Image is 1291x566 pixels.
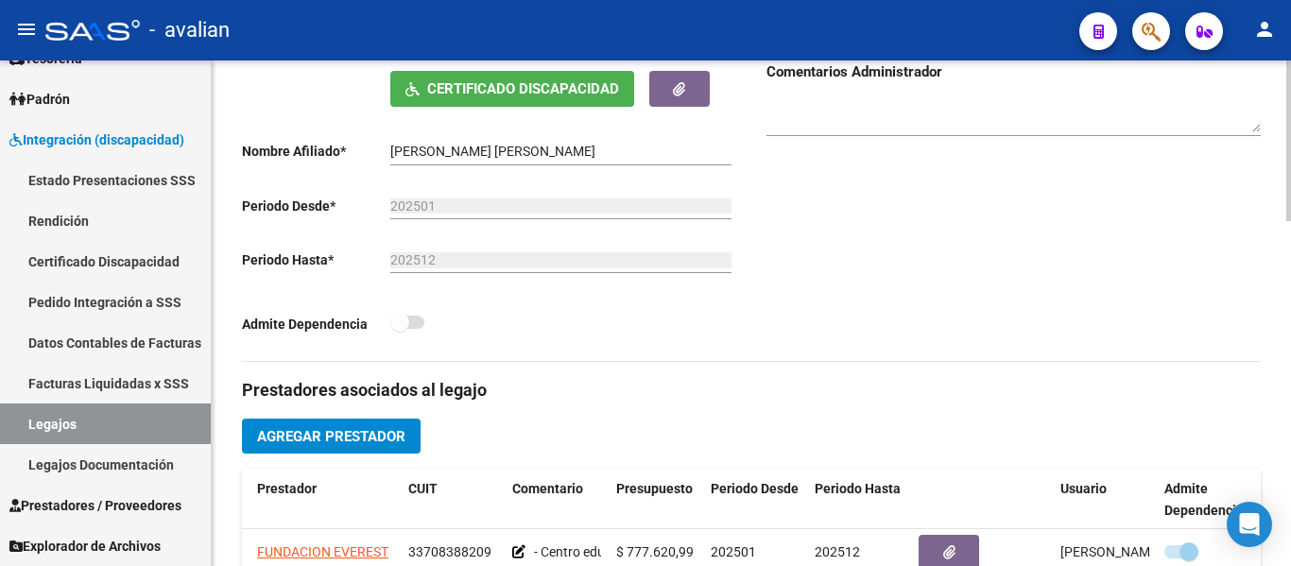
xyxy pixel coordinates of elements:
button: Agregar Prestador [242,419,421,454]
span: [PERSON_NAME] [DATE] [1060,544,1209,559]
span: Agregar Prestador [257,428,405,445]
datatable-header-cell: Periodo Hasta [807,469,911,531]
mat-icon: menu [15,18,38,41]
span: Periodo Hasta [815,481,901,496]
datatable-header-cell: Periodo Desde [703,469,807,531]
span: Admite Dependencia [1164,481,1244,518]
datatable-header-cell: Prestador [250,469,401,531]
span: $ 777.620,99 [616,544,694,559]
span: Certificado Discapacidad [427,81,619,98]
span: - avalian [149,9,230,51]
span: Usuario [1060,481,1107,496]
p: Periodo Hasta [242,249,390,270]
span: Prestador [257,481,317,496]
datatable-header-cell: Comentario [505,469,609,531]
datatable-header-cell: CUIT [401,469,505,531]
p: Admite Dependencia [242,314,390,334]
span: Presupuesto [616,481,693,496]
span: CUIT [408,481,438,496]
span: Integración (discapacidad) [9,129,184,150]
datatable-header-cell: Admite Dependencia [1157,469,1261,531]
h3: Comentarios Administrador [766,61,1261,82]
span: Prestadores / Proveedores [9,495,181,516]
span: 202501 [711,544,756,559]
datatable-header-cell: Usuario [1053,469,1157,531]
span: 202512 [815,544,860,559]
span: Explorador de Archivos [9,536,161,557]
datatable-header-cell: Presupuesto [609,469,703,531]
span: FUNDACION EVEREST [257,544,388,559]
p: Periodo Desde [242,196,390,216]
span: - Centro educativo terapéutico jornada doble categoría "A" - Fundación Everest (546711) Valor res... [534,544,1163,559]
mat-icon: person [1253,18,1276,41]
span: Padrón [9,89,70,110]
span: Periodo Desde [711,481,799,496]
span: Comentario [512,481,583,496]
div: Open Intercom Messenger [1227,502,1272,547]
h3: Prestadores asociados al legajo [242,377,1261,403]
button: Certificado Discapacidad [390,71,634,106]
p: Nombre Afiliado [242,141,390,162]
span: 33708388209 [408,544,491,559]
